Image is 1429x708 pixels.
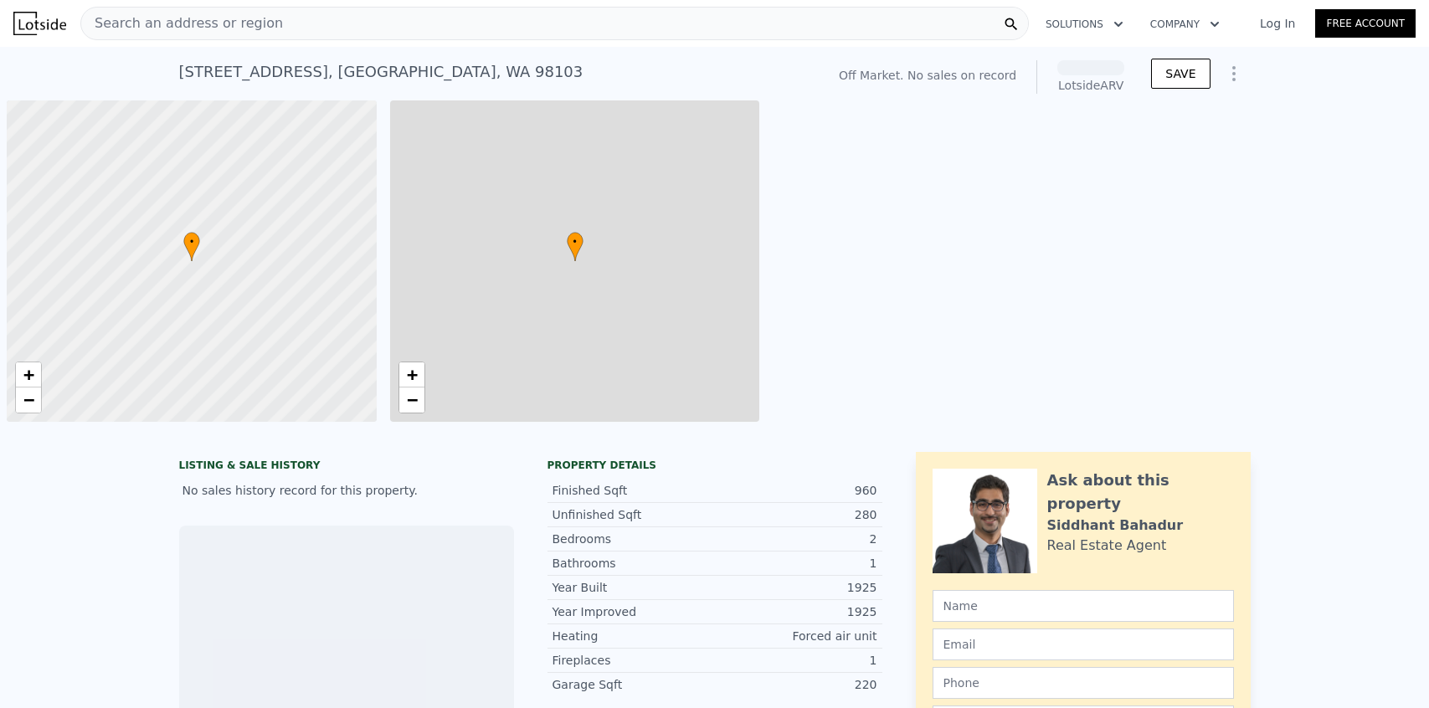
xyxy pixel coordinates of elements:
[933,667,1234,699] input: Phone
[839,67,1016,84] div: Off Market. No sales on record
[406,364,417,385] span: +
[16,387,41,413] a: Zoom out
[553,603,715,620] div: Year Improved
[399,387,424,413] a: Zoom out
[715,603,877,620] div: 1925
[399,362,424,387] a: Zoom in
[553,652,715,669] div: Fireplaces
[23,389,34,410] span: −
[567,232,583,261] div: •
[553,676,715,693] div: Garage Sqft
[715,506,877,523] div: 280
[715,531,877,547] div: 2
[406,389,417,410] span: −
[179,475,514,505] div: No sales history record for this property.
[553,555,715,572] div: Bathrooms
[179,459,514,475] div: LISTING & SALE HISTORY
[183,232,200,261] div: •
[553,482,715,499] div: Finished Sqft
[1137,9,1233,39] button: Company
[23,364,34,385] span: +
[553,628,715,644] div: Heating
[933,628,1234,660] input: Email
[715,555,877,572] div: 1
[547,459,882,472] div: Property details
[1315,9,1416,38] a: Free Account
[567,234,583,249] span: •
[1047,536,1167,556] div: Real Estate Agent
[81,13,283,33] span: Search an address or region
[1032,9,1137,39] button: Solutions
[16,362,41,387] a: Zoom in
[553,579,715,596] div: Year Built
[1057,77,1124,94] div: Lotside ARV
[1047,516,1184,536] div: Siddhant Bahadur
[13,12,66,35] img: Lotside
[553,506,715,523] div: Unfinished Sqft
[1151,59,1210,89] button: SAVE
[1240,15,1315,32] a: Log In
[715,676,877,693] div: 220
[715,628,877,644] div: Forced air unit
[715,482,877,499] div: 960
[715,652,877,669] div: 1
[179,60,583,84] div: [STREET_ADDRESS] , [GEOGRAPHIC_DATA] , WA 98103
[1217,57,1251,90] button: Show Options
[715,579,877,596] div: 1925
[183,234,200,249] span: •
[933,590,1234,622] input: Name
[553,531,715,547] div: Bedrooms
[1047,469,1234,516] div: Ask about this property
